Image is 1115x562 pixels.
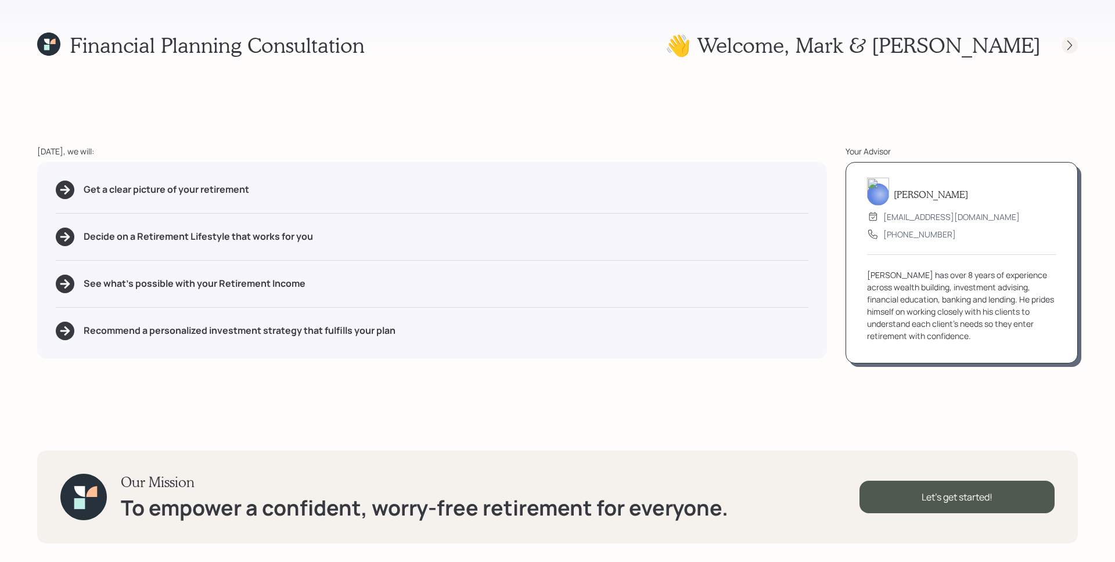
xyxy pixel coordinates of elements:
img: james-distasi-headshot.png [867,178,889,206]
h5: See what's possible with your Retirement Income [84,278,305,289]
h1: Financial Planning Consultation [70,33,365,57]
h5: Recommend a personalized investment strategy that fulfills your plan [84,325,395,336]
h5: Decide on a Retirement Lifestyle that works for you [84,231,313,242]
h3: Our Mission [121,474,728,491]
div: [EMAIL_ADDRESS][DOMAIN_NAME] [883,211,1020,223]
div: Your Advisor [846,145,1078,157]
div: [PHONE_NUMBER] [883,228,956,240]
h1: 👋 Welcome , Mark & [PERSON_NAME] [665,33,1041,57]
h5: Get a clear picture of your retirement [84,184,249,195]
div: [PERSON_NAME] has over 8 years of experience across wealth building, investment advising, financi... [867,269,1056,342]
h5: [PERSON_NAME] [894,189,968,200]
div: Let's get started! [859,481,1055,513]
h1: To empower a confident, worry-free retirement for everyone. [121,495,728,520]
div: [DATE], we will: [37,145,827,157]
